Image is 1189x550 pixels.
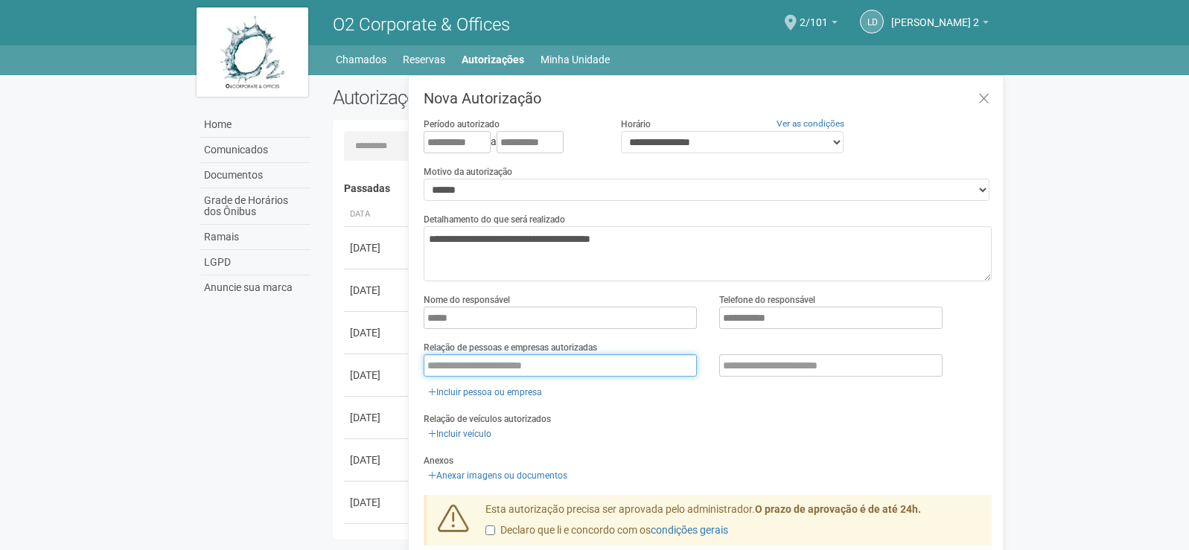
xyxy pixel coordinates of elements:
span: O2 Corporate & Offices [333,14,510,35]
div: [DATE] [350,325,405,340]
a: Minha Unidade [541,49,610,70]
label: Horário [621,118,651,131]
a: Incluir veículo [424,426,496,442]
img: logo.jpg [197,7,308,97]
input: Declaro que li e concordo com oscondições gerais [485,525,495,535]
a: Documentos [200,163,310,188]
h4: Passadas [344,183,982,194]
div: [DATE] [350,240,405,255]
a: Ld [860,10,884,33]
div: [DATE] [350,410,405,425]
a: Reservas [403,49,445,70]
div: [DATE] [350,283,405,298]
a: Autorizações [462,49,524,70]
a: 2/101 [800,19,838,31]
h3: Nova Autorização [424,91,992,106]
a: Grade de Horários dos Ônibus [200,188,310,225]
label: Nome do responsável [424,293,510,307]
a: [PERSON_NAME] 2 [891,19,989,31]
div: a [424,131,598,153]
label: Relação de veículos autorizados [424,412,551,426]
div: [DATE] [350,453,405,467]
label: Anexos [424,454,453,467]
div: [DATE] [350,495,405,510]
div: [DATE] [350,368,405,383]
label: Detalhamento do que será realizado [424,213,565,226]
a: Anexar imagens ou documentos [424,467,572,484]
a: Ramais [200,225,310,250]
div: Esta autorização precisa ser aprovada pelo administrador. [474,502,992,546]
a: Home [200,112,310,138]
a: Comunicados [200,138,310,163]
a: Anuncie sua marca [200,275,310,300]
span: Luana de Souza 2 [891,2,979,28]
th: Data [344,202,411,227]
label: Declaro que li e concordo com os [485,523,728,538]
a: LGPD [200,250,310,275]
a: Ver as condições [777,118,844,129]
label: Motivo da autorização [424,165,512,179]
span: 2/101 [800,2,828,28]
strong: O prazo de aprovação é de até 24h. [755,503,921,515]
a: condições gerais [651,524,728,536]
a: Incluir pessoa ou empresa [424,384,546,400]
label: Relação de pessoas e empresas autorizadas [424,341,597,354]
a: Chamados [336,49,386,70]
h2: Autorizações [333,86,651,109]
label: Telefone do responsável [719,293,815,307]
label: Período autorizado [424,118,500,131]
